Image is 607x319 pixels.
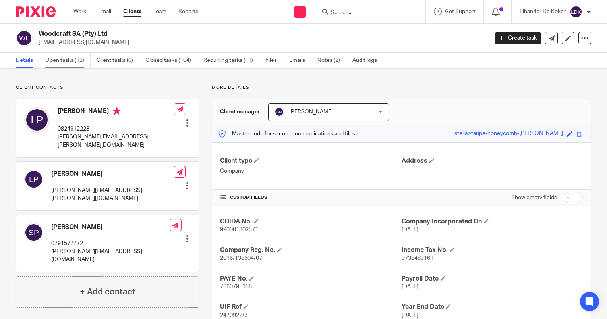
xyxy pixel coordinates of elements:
h4: Payroll Date [402,275,583,283]
a: Team [153,8,166,15]
span: [DATE] [402,227,418,233]
p: 0791577772 [51,240,170,248]
p: More details [212,85,591,91]
p: [EMAIL_ADDRESS][DOMAIN_NAME] [39,38,483,46]
h2: Woodcraft SA (Pty) Ltd [39,30,394,38]
h4: CUSTOM FIELDS [220,194,401,201]
h4: + Add contact [80,286,135,298]
span: 2016/138604/07 [220,256,262,261]
p: [PERSON_NAME][EMAIL_ADDRESS][PERSON_NAME][DOMAIN_NAME] [58,133,174,149]
a: Files [265,53,283,68]
a: Client tasks (0) [97,53,139,68]
p: Master code for secure communications and files [218,130,355,138]
p: Company [220,167,401,175]
a: Clients [123,8,141,15]
img: svg%3E [24,170,43,189]
input: Search [330,10,402,17]
a: Create task [495,32,541,44]
p: Lihander De Koker [520,8,566,15]
p: Client contacts [16,85,199,91]
h4: Client type [220,157,401,165]
a: Open tasks (12) [45,53,91,68]
p: [PERSON_NAME][EMAIL_ADDRESS][PERSON_NAME][DOMAIN_NAME] [51,186,174,203]
h4: [PERSON_NAME] [51,223,170,231]
h4: Income Tax No. [402,246,583,254]
label: Show empty fields [511,194,557,202]
a: Reports [178,8,198,15]
span: 9738489161 [402,256,433,261]
h4: [PERSON_NAME] [58,107,174,117]
span: [DATE] [402,313,418,318]
img: svg%3E [16,30,33,46]
a: Email [98,8,111,15]
span: 990001302571 [220,227,258,233]
h4: Year End Date [402,303,583,311]
span: [PERSON_NAME] [289,109,333,115]
span: 2470922/3 [220,313,247,318]
h3: Client manager [220,108,260,116]
img: svg%3E [24,107,50,133]
img: svg%3E [570,6,582,18]
a: Audit logs [352,53,383,68]
a: Work [73,8,86,15]
span: [DATE] [402,284,418,290]
p: 0824912223 [58,125,174,133]
img: svg%3E [24,223,43,242]
p: [PERSON_NAME][EMAIL_ADDRESS][DOMAIN_NAME] [51,248,170,264]
img: svg%3E [275,107,284,117]
h4: UIF Ref [220,303,401,311]
h4: COIDA No. [220,217,401,226]
a: Emails [289,53,311,68]
a: Closed tasks (104) [145,53,197,68]
h4: Company Incorporated On [402,217,583,226]
span: 7660795156 [220,284,252,290]
i: Primary [113,107,121,115]
a: Details [16,53,39,68]
h4: Company Reg. No. [220,246,401,254]
div: stellar-taupe-honeycomb-[PERSON_NAME] [454,129,563,138]
h4: PAYE No. [220,275,401,283]
a: Notes (2) [317,53,346,68]
h4: Address [402,157,583,165]
img: Pixie [16,6,56,17]
h4: [PERSON_NAME] [51,170,174,178]
span: Get Support [445,9,476,14]
a: Recurring tasks (11) [203,53,259,68]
